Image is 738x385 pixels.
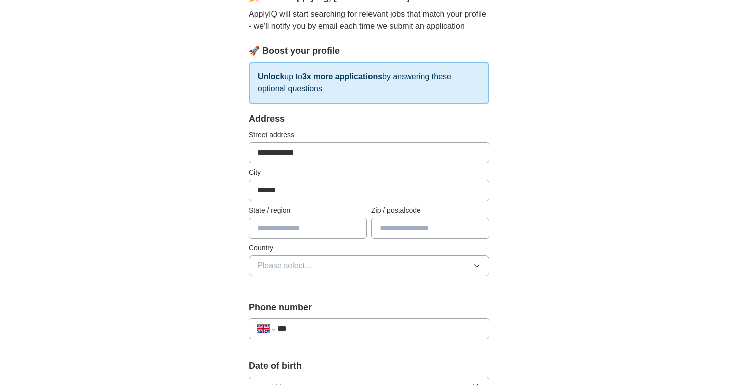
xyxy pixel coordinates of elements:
[249,301,489,314] label: Phone number
[249,112,489,126] div: Address
[249,359,489,373] label: Date of birth
[302,72,382,81] strong: 3x more applications
[258,72,284,81] strong: Unlock
[249,8,489,32] p: ApplyIQ will start searching for relevant jobs that match your profile - we'll notify you by emai...
[371,205,489,216] label: Zip / postalcode
[249,167,489,178] label: City
[249,44,489,58] div: 🚀 Boost your profile
[249,243,489,253] label: Country
[249,62,489,104] p: up to by answering these optional questions
[249,255,489,276] button: Please select...
[249,205,367,216] label: State / region
[249,130,489,140] label: Street address
[257,260,312,272] span: Please select...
